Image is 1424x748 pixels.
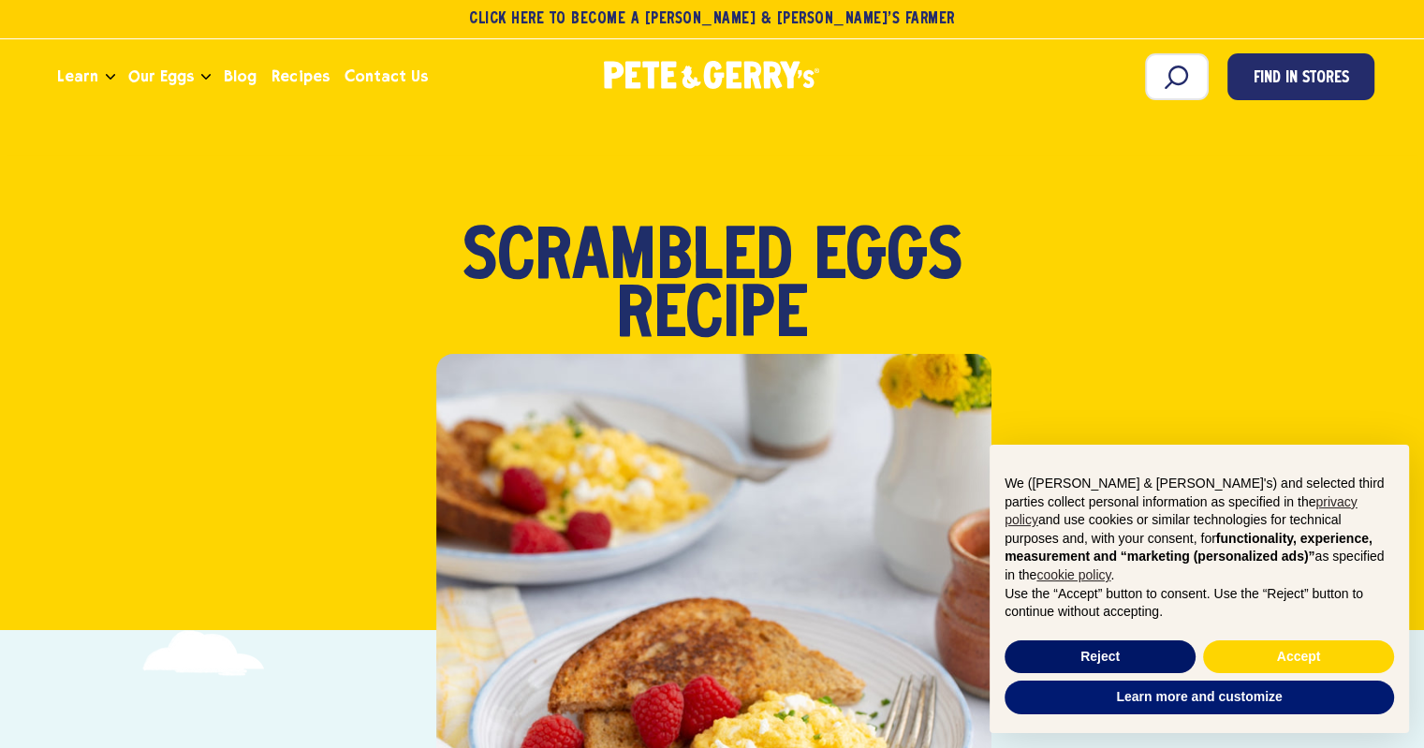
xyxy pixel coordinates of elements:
span: Find in Stores [1253,66,1348,92]
button: Accept [1203,640,1394,674]
span: Contact Us [345,65,428,88]
p: Use the “Accept” button to consent. Use the “Reject” button to continue without accepting. [1005,585,1394,622]
a: cookie policy [1036,567,1110,582]
span: Recipes [272,65,329,88]
span: Our Eggs [128,65,194,88]
button: Reject [1005,640,1196,674]
div: Notice [975,430,1424,748]
span: Scrambled [462,230,793,288]
a: Find in Stores [1227,53,1374,100]
button: Open the dropdown menu for Learn [106,74,115,81]
a: Blog [216,51,264,102]
p: We ([PERSON_NAME] & [PERSON_NAME]'s) and selected third parties collect personal information as s... [1005,475,1394,585]
span: Recipe [616,288,808,346]
button: Open the dropdown menu for Our Eggs [201,74,211,81]
span: Blog [224,65,257,88]
span: Learn [57,65,98,88]
a: Recipes [264,51,336,102]
button: Learn more and customize [1005,681,1394,714]
span: Eggs [814,230,962,288]
a: Our Eggs [121,51,201,102]
a: Contact Us [337,51,435,102]
input: Search [1145,53,1209,100]
a: Learn [50,51,106,102]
